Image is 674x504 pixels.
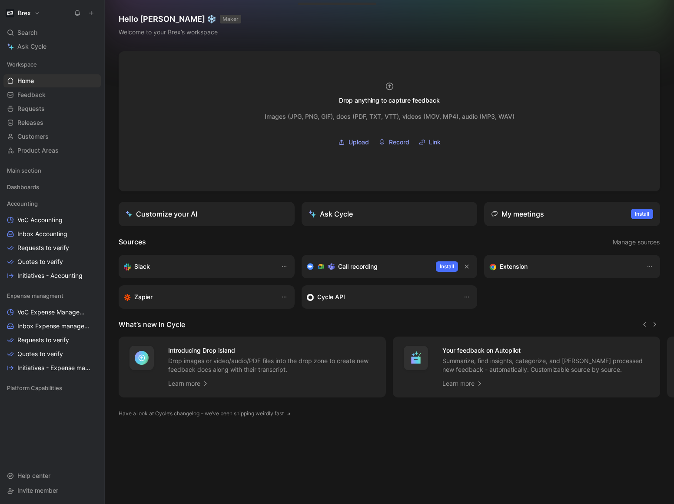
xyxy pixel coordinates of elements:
[3,241,101,254] a: Requests to verify
[631,209,653,219] button: Install
[17,77,34,85] span: Home
[17,132,49,141] span: Customers
[3,180,101,196] div: Dashboards
[349,137,369,147] span: Upload
[89,336,97,344] button: View actions
[442,378,483,389] a: Learn more
[17,90,46,99] span: Feedback
[3,347,101,360] a: Quotes to verify
[3,102,101,115] a: Requests
[3,289,101,302] div: Expense managment
[89,257,97,266] button: View actions
[3,7,42,19] button: BrexBrex
[339,95,440,106] div: Drop anything to capture feedback
[304,4,344,7] div: Docs, images, videos, audio files, links & more
[17,216,63,224] span: VoC Accounting
[119,237,146,248] h2: Sources
[3,214,101,227] a: VoC Accounting
[134,261,150,272] h3: Slack
[3,58,101,71] div: Workspace
[302,202,478,226] button: Ask Cycle
[442,357,650,374] p: Summarize, find insights, categorize, and [PERSON_NAME] processed new feedback - automatically. C...
[89,308,98,317] button: View actions
[17,472,50,479] span: Help center
[18,9,31,17] h1: Brex
[304,0,344,4] div: Drop anything here to capture feedback
[307,261,429,272] div: Record & transcribe meetings from Zoom, Meet & Teams.
[91,364,100,372] button: View actions
[3,255,101,268] a: Quotes to verify
[17,322,90,330] span: Inbox Expense management
[7,199,38,208] span: Accounting
[17,364,91,372] span: Initiatives - Expense management
[124,261,272,272] div: Sync your customers, send feedback and get updates in Slack
[335,136,372,149] button: Upload
[3,269,101,282] a: Initiatives - Accounting
[89,230,97,238] button: View actions
[134,292,153,302] h3: Zapier
[17,257,63,266] span: Quotes to verify
[3,88,101,101] a: Feedback
[168,378,209,389] a: Learn more
[3,40,101,53] a: Ask Cycle
[17,308,89,317] span: VoC Expense Management
[3,197,101,210] div: Accounting
[119,319,185,330] h2: What’s new in Cycle
[17,41,46,52] span: Ask Cycle
[491,209,544,219] div: My meetings
[635,210,649,218] span: Install
[3,289,101,374] div: Expense managmentVoC Expense ManagementInbox Expense managementRequests to verifyQuotes to verify...
[17,487,58,494] span: Invite member
[6,9,14,17] img: Brex
[375,136,412,149] button: Record
[3,116,101,129] a: Releases
[7,384,62,392] span: Platform Capabilities
[3,469,101,482] div: Help center
[168,345,375,356] h4: Introducing Drop island
[90,322,98,330] button: View actions
[3,144,101,157] a: Product Areas
[3,26,101,39] div: Search
[309,209,353,219] div: Ask Cycle
[17,146,59,155] span: Product Areas
[3,381,101,394] div: Platform Capabilities
[429,137,441,147] span: Link
[442,345,650,356] h4: Your feedback on Autopilot
[220,15,241,23] button: MAKER
[3,197,101,282] div: AccountingVoC AccountingInbox AccountingRequests to verifyQuotes to verifyInitiatives - Accounting
[17,104,45,113] span: Requests
[17,244,69,252] span: Requests to verify
[119,14,241,24] h1: Hello [PERSON_NAME] ❄️
[500,261,528,272] h3: Extension
[17,27,37,38] span: Search
[126,209,197,219] div: Customize your AI
[89,244,97,252] button: View actions
[3,320,101,333] a: Inbox Expense management
[3,164,101,180] div: Main section
[612,237,660,248] button: Manage sources
[3,306,101,319] a: VoC Expense Management
[7,60,37,69] span: Workspace
[7,166,41,175] span: Main section
[124,292,272,302] div: Capture feedback from thousands of sources with Zapier (survey results, recordings, sheets, etc).
[3,381,101,397] div: Platform Capabilities
[489,261,637,272] div: Capture feedback from anywhere on the web
[119,202,295,226] a: Customize your AI
[17,271,83,280] span: Initiatives - Accounting
[3,164,101,177] div: Main section
[89,271,97,280] button: View actions
[89,350,97,358] button: View actions
[3,361,101,374] a: Initiatives - Expense management
[17,336,69,344] span: Requests to verify
[3,334,101,347] a: Requests to verify
[317,292,345,302] h3: Cycle API
[89,216,97,224] button: View actions
[613,237,660,247] span: Manage sources
[338,261,378,272] h3: Call recording
[307,292,455,302] div: Sync customers & send feedback from custom sources. Get inspired by our favorite use case
[3,484,101,497] div: Invite member
[17,118,43,127] span: Releases
[3,130,101,143] a: Customers
[440,262,454,271] span: Install
[119,409,291,418] a: Have a look at Cycle’s changelog – we’ve been shipping weirdly fast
